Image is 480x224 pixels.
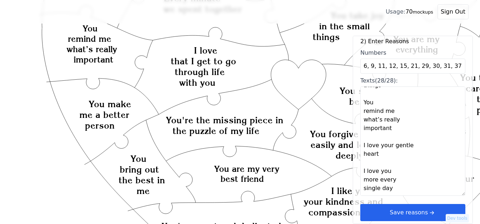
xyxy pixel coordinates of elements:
text: what’s really [66,44,117,54]
text: me [137,185,150,196]
text: I like you for [332,185,386,196]
text: remind me [68,34,111,44]
text: You're the missing piece in [166,115,283,125]
text: I love [194,45,217,56]
text: through life [175,67,225,78]
svg: arrow right short [428,209,436,216]
text: your kindness and [304,196,383,207]
text: You [83,24,98,34]
div: Texts [360,76,465,85]
button: Sign Out [437,4,469,19]
div: 70 [386,8,433,16]
text: important [74,54,113,65]
text: You are my [394,34,440,44]
text: You [130,153,147,164]
text: I admire your [417,173,475,184]
text: that I get to go [171,56,236,67]
text: with you [179,78,216,88]
label: 2) Enter Reasons [360,37,465,46]
span: (28/28): [375,77,398,84]
text: the best in [119,175,165,185]
text: best in me [349,96,395,107]
input: Numbers [360,59,465,74]
small: mockups [413,9,433,15]
text: bring out [120,164,159,175]
text: in the small [319,21,370,31]
button: Dev tools [446,214,469,223]
text: You are my very [214,164,279,174]
textarea: Texts(28/28): [360,86,465,196]
text: You forgive [310,129,359,139]
text: person [85,120,115,131]
text: best friend [221,174,264,184]
text: things [313,31,340,42]
span: Usage: [386,8,405,15]
text: the puzzle of my life [173,125,259,136]
text: deeply [336,150,363,161]
text: You make [89,99,131,110]
text: compassion [308,207,361,218]
text: me a better [79,110,129,120]
button: Save reasonsarrow right short [360,204,465,221]
div: Numbers [360,49,465,57]
text: easily and love [311,139,374,150]
text: You see the [340,85,390,96]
